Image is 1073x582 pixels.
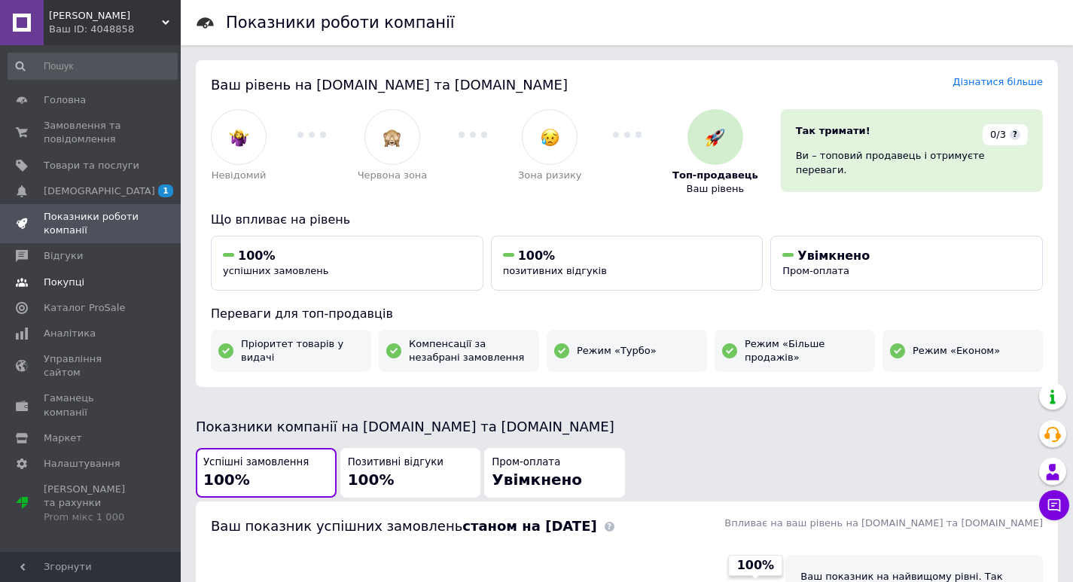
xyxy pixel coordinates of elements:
span: 100% [737,557,774,574]
span: Товари та послуги [44,159,139,172]
span: Переваги для топ-продавців [211,306,393,321]
span: 100% [348,471,395,489]
span: 100% [518,248,555,263]
span: Ваш рівень [687,182,745,196]
button: 100%успішних замовлень [211,236,483,291]
img: :woman-shrugging: [230,128,248,147]
span: Увімкнено [492,471,582,489]
button: УвімкненоПром-оплата [770,236,1043,291]
span: 1 [158,184,173,197]
button: Успішні замовлення100% [196,448,337,498]
span: Показники компанії на [DOMAIN_NAME] та [DOMAIN_NAME] [196,419,614,434]
span: Режим «Більше продажів» [745,337,867,364]
span: Ваш рівень на [DOMAIN_NAME] та [DOMAIN_NAME] [211,77,568,93]
span: Пром-оплата [782,265,849,276]
h1: Показники роботи компанії [226,14,455,32]
span: ? [1010,130,1020,140]
span: Відгуки [44,249,83,263]
span: Гаманець компанії [44,392,139,419]
button: Позитивні відгуки100% [340,448,481,498]
span: успішних замовлень [223,265,328,276]
span: Налаштування [44,457,120,471]
span: Покупці [44,276,84,289]
span: 100% [203,471,250,489]
span: Пром-оплата [492,456,560,470]
span: Невідомий [212,169,267,182]
span: Замовлення та повідомлення [44,119,139,146]
div: Ви – топовий продавець і отримуєте переваги. [796,149,1028,176]
span: Червона зона [358,169,428,182]
span: Позитивні відгуки [348,456,444,470]
span: Управління сайтом [44,352,139,379]
span: Ваш показник успішних замовлень [211,518,597,534]
span: Так тримати! [796,125,870,136]
div: 0/3 [983,124,1028,145]
button: Чат з покупцем [1039,490,1069,520]
span: Топ-продавець [672,169,758,182]
img: :disappointed_relieved: [541,128,559,147]
span: позитивних відгуків [503,265,607,276]
span: Компенсації за незабрані замовлення [409,337,532,364]
span: Аналітика [44,327,96,340]
span: Впливає на ваш рівень на [DOMAIN_NAME] та [DOMAIN_NAME] [724,517,1043,529]
span: Успішні замовлення [203,456,309,470]
span: Густо Італіано [49,9,162,23]
span: Що впливає на рівень [211,212,350,227]
div: Prom мікс 1 000 [44,510,139,524]
span: [DEMOGRAPHIC_DATA] [44,184,155,198]
span: Режим «Економ» [913,344,1000,358]
span: Увімкнено [797,248,870,263]
span: Пріоритет товарів у видачі [241,337,364,364]
input: Пошук [8,53,178,80]
img: :see_no_evil: [383,128,401,147]
button: 100%позитивних відгуків [491,236,764,291]
div: Ваш ID: 4048858 [49,23,181,36]
b: станом на [DATE] [462,518,596,534]
button: Пром-оплатаУвімкнено [484,448,625,498]
span: 100% [238,248,275,263]
span: Показники роботи компанії [44,210,139,237]
span: [PERSON_NAME] та рахунки [44,483,139,524]
span: Головна [44,93,86,107]
span: Зона ризику [518,169,582,182]
span: Каталог ProSale [44,301,125,315]
a: Дізнатися більше [953,76,1043,87]
span: Маркет [44,431,82,445]
span: Режим «Турбо» [577,344,657,358]
img: :rocket: [706,128,724,147]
